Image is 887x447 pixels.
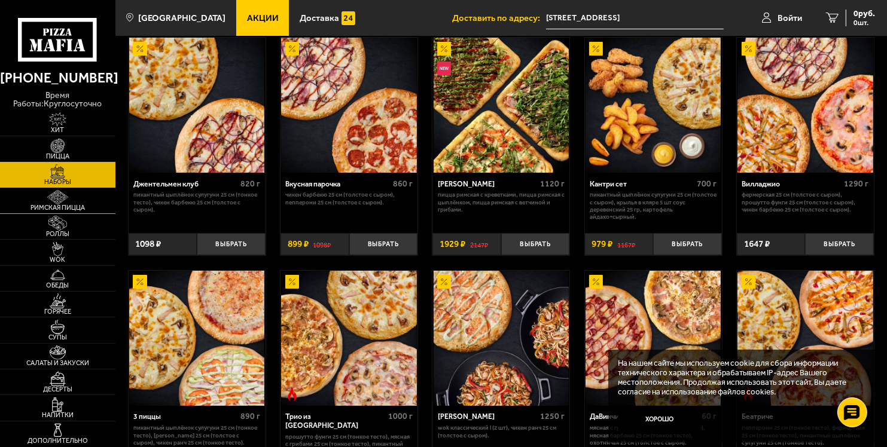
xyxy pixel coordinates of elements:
[129,38,264,173] img: Джентельмен клуб
[653,233,722,256] button: Выбрать
[281,271,416,406] img: Трио из Рио
[281,38,416,173] img: Вкусная парочка
[540,411,565,421] span: 1250 г
[432,271,569,406] a: АкционныйВилла Капри
[247,14,279,23] span: Акции
[440,240,465,249] span: 1929 ₽
[281,38,417,173] a: АкционныйВкусная парочка
[349,233,418,256] button: Выбрать
[388,411,413,421] span: 1000 г
[586,271,721,406] img: ДаВинчи сет
[540,179,565,189] span: 1120 г
[592,240,612,249] span: 979 ₽
[438,412,537,421] div: [PERSON_NAME]
[590,412,689,421] div: ДаВинчи сет
[300,14,339,23] span: Доставка
[133,275,147,289] img: Акционный
[285,412,385,430] div: Трио из [GEOGRAPHIC_DATA]
[737,38,874,173] a: АкционныйВилладжио
[133,42,147,56] img: Акционный
[742,275,755,289] img: Акционный
[590,424,717,446] p: Мясная с грибами 25 см (толстое с сыром), Мясная Барбекю 25 см (тонкое тесто), Охотничья 25 см (т...
[585,271,722,406] a: АкционныйДаВинчи сет
[133,424,260,446] p: Пикантный цыплёнок сулугуни 25 см (тонкое тесто), [PERSON_NAME] 25 см (толстое с сыром), Чикен Ра...
[438,424,565,439] p: Wok классический L (2 шт), Чикен Ранч 25 см (толстое с сыром).
[744,240,770,249] span: 1647 ₽
[285,180,389,189] div: Вкусная парочка
[737,271,874,406] a: АкционныйОстрое блюдоБеатриче
[240,411,260,421] span: 890 г
[742,180,841,189] div: Вилладжио
[590,191,717,221] p: Пикантный цыплёнок сулугуни 25 см (толстое с сыром), крылья в кляре 5 шт соус деревенский 25 гр, ...
[281,271,417,406] a: АкционныйОстрое блюдоТрио из Рио
[438,180,537,189] div: [PERSON_NAME]
[285,191,412,206] p: Чикен Барбекю 25 см (толстое с сыром), Пепперони 25 см (толстое с сыром).
[437,42,451,56] img: Акционный
[138,14,225,23] span: [GEOGRAPHIC_DATA]
[737,271,873,406] img: Беатриче
[197,233,266,256] button: Выбрать
[742,191,868,213] p: Фермерская 25 см (толстое с сыром), Прошутто Фунги 25 см (толстое с сыром), Чикен Барбекю 25 см (...
[135,240,161,249] span: 1098 ₽
[438,191,565,213] p: Пицца Римская с креветками, Пицца Римская с цыплёнком, Пицца Римская с ветчиной и грибами.
[585,38,722,173] a: АкционныйКантри сет
[470,240,488,249] s: 2147 ₽
[129,38,266,173] a: АкционныйДжентельмен клуб
[590,180,694,189] div: Кантри сет
[452,14,546,23] span: Доставить по адресу:
[697,179,717,189] span: 700 г
[437,62,451,75] img: Новинка
[285,275,299,289] img: Акционный
[393,179,413,189] span: 860 г
[240,179,260,189] span: 820 г
[133,191,260,213] p: Пикантный цыплёнок сулугуни 25 см (тонкое тесто), Чикен Барбекю 25 см (толстое с сыром).
[845,179,869,189] span: 1290 г
[778,14,802,23] span: Войти
[129,271,264,406] img: 3 пиццы
[617,240,635,249] s: 1167 ₽
[742,42,755,56] img: Акционный
[437,275,451,289] img: Акционный
[129,271,266,406] a: Акционный3 пиццы
[434,271,569,406] img: Вилла Капри
[854,10,875,18] span: 0 руб.
[805,233,874,256] button: Выбрать
[589,275,603,289] img: Акционный
[854,19,875,26] span: 0 шт.
[313,240,331,249] s: 1098 ₽
[546,7,724,29] span: Россия, Санкт-Петербург, Плесецкая улица, 20к1
[546,7,724,29] input: Ваш адрес доставки
[586,38,721,173] img: Кантри сет
[288,240,309,249] span: 899 ₽
[285,42,299,56] img: Акционный
[133,180,237,189] div: Джентельмен клуб
[342,11,355,25] img: 15daf4d41897b9f0e9f617042186c801.svg
[285,387,299,401] img: Острое блюдо
[133,412,237,421] div: 3 пиццы
[618,359,858,397] p: На нашем сайте мы используем cookie для сбора информации технического характера и обрабатываем IP...
[434,38,569,173] img: Мама Миа
[589,42,603,56] img: Акционный
[737,38,873,173] img: Вилладжио
[432,38,569,173] a: АкционныйНовинкаМама Миа
[501,233,570,256] button: Выбрать
[618,406,701,433] button: Хорошо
